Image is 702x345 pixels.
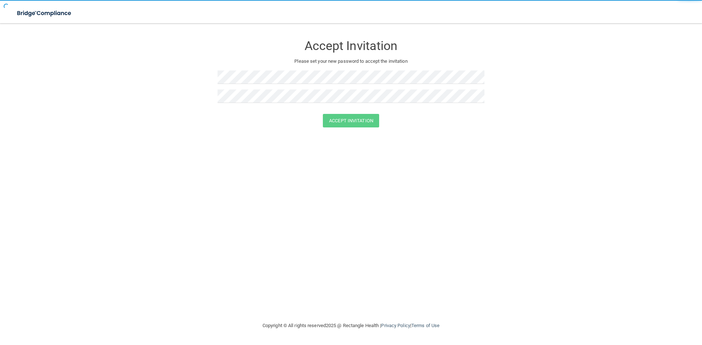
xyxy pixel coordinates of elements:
img: bridge_compliance_login_screen.278c3ca4.svg [11,6,78,21]
p: Please set your new password to accept the invitation [223,57,479,66]
h3: Accept Invitation [218,39,484,53]
a: Privacy Policy [381,323,410,328]
a: Terms of Use [411,323,439,328]
button: Accept Invitation [323,114,379,127]
div: Copyright © All rights reserved 2025 @ Rectangle Health | | [218,314,484,337]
